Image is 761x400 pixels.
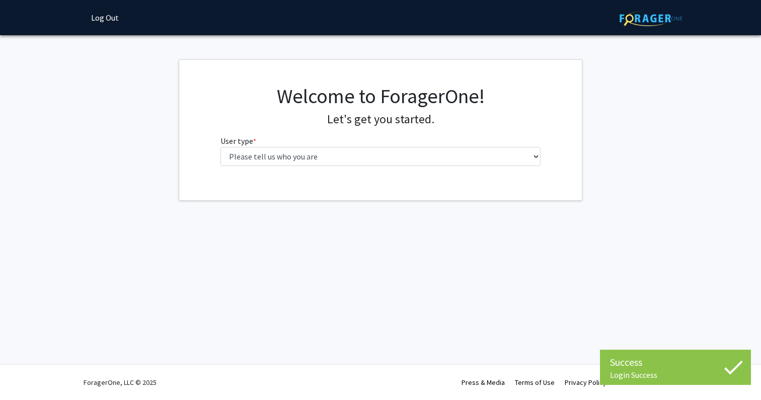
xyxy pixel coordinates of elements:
label: User type [220,135,256,147]
a: Privacy Policy [565,378,606,387]
div: ForagerOne, LLC © 2025 [84,365,157,400]
a: Press & Media [462,378,505,387]
h4: Let's get you started. [220,112,541,127]
div: Login Success [610,370,741,380]
img: ForagerOne Logo [620,11,682,26]
h1: Welcome to ForagerOne! [220,84,541,108]
a: Terms of Use [515,378,555,387]
div: Success [610,355,741,370]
